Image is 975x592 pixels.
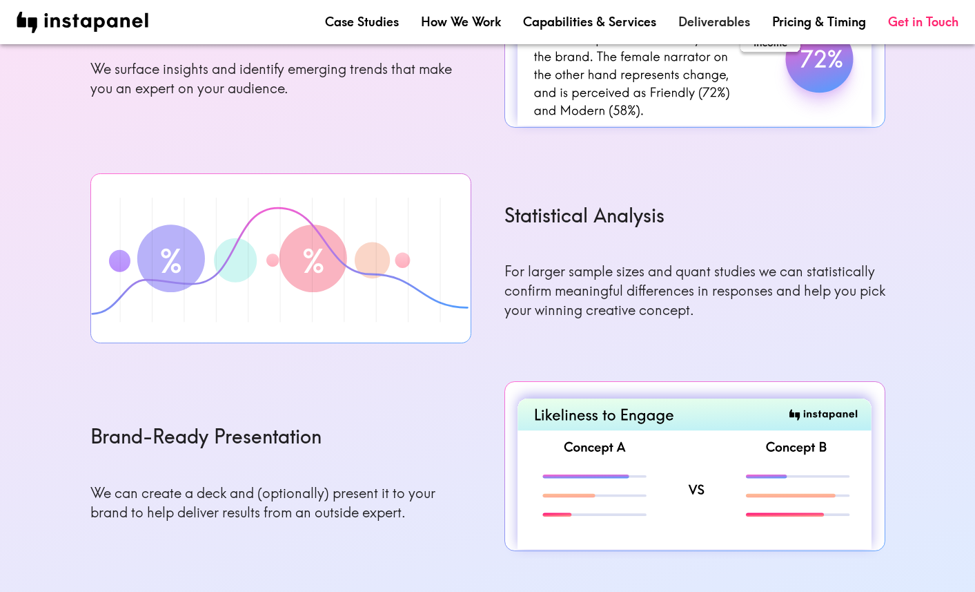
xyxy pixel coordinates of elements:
[504,262,885,320] p: For larger sample sizes and quant studies we can statistically confirm meaningful differences in ...
[90,59,471,98] p: We surface insights and identify emerging trends that make you an expert on your audience.
[504,202,885,229] h6: Statistical Analysis
[523,13,656,30] a: Capabilities & Services
[17,12,148,33] img: instapanel
[90,173,471,343] img: Recruit & Record
[678,13,750,30] a: Deliverables
[421,13,501,30] a: How We Work
[888,13,958,30] a: Get in Touch
[90,484,471,522] p: We can create a deck and (optionally) present it to your brand to help deliver results from an ou...
[772,13,866,30] a: Pricing & Timing
[90,423,471,450] h6: Brand-Ready Presentation
[504,381,885,559] img: Recruit & Record
[325,13,399,30] a: Case Studies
